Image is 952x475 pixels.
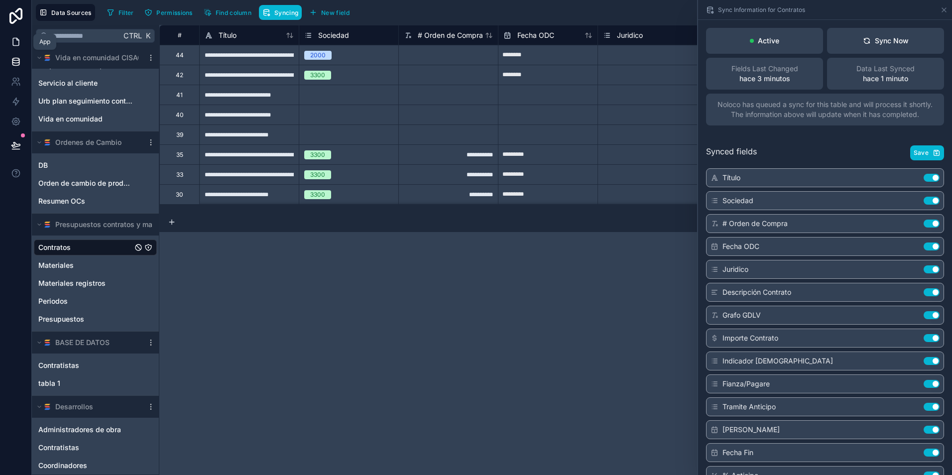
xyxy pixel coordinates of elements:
[36,4,95,21] button: Data Sources
[167,31,192,39] div: #
[722,356,833,366] span: Indicador [DEMOGRAPHIC_DATA]
[856,64,915,74] span: Data Last Synced
[306,5,353,20] button: New field
[418,30,483,40] span: # Orden de Compra
[39,38,50,46] div: App
[722,241,759,251] span: Fecha ODC
[103,5,137,20] button: Filter
[739,74,790,84] p: hace 3 minutos
[321,9,350,16] span: New field
[706,145,757,160] span: Synced fields
[722,448,753,458] span: Fecha Fin
[274,9,298,16] span: Syncing
[122,29,143,42] span: Ctrl
[259,5,306,20] a: Syncing
[722,287,791,297] span: Descripción Contrato
[200,5,255,20] button: Find column
[731,64,798,74] span: Fields Last Changed
[176,51,184,59] div: 44
[51,9,92,16] span: Data Sources
[722,379,770,389] span: Fianza/Pagare
[617,30,643,40] span: Juridico
[318,30,349,40] span: Sociedad
[176,111,184,119] div: 40
[176,191,183,199] div: 30
[176,71,183,79] div: 42
[219,30,237,40] span: Título
[176,131,183,139] div: 39
[863,74,908,84] p: hace 1 minuto
[216,9,251,16] span: Find column
[827,28,944,54] button: Sync Now
[718,6,805,14] span: Sync Information for Contratos
[310,71,325,80] div: 3300
[141,5,200,20] a: Permissions
[176,91,183,99] div: 41
[914,149,929,157] span: Save
[758,36,779,46] p: Active
[144,32,151,39] span: K
[156,9,192,16] span: Permissions
[722,219,788,229] span: # Orden de Compra
[119,9,134,16] span: Filter
[517,30,554,40] span: Fecha ODC
[863,36,909,46] div: Sync Now
[310,170,325,179] div: 3300
[310,190,325,199] div: 3300
[712,100,938,119] span: Noloco has queued a sync for this table and will process it shortly. The information above will u...
[722,425,780,435] span: [PERSON_NAME]
[722,264,748,274] span: Juridico
[259,5,302,20] button: Syncing
[910,145,944,160] button: Save
[310,51,326,60] div: 2000
[722,196,753,206] span: Sociedad
[722,173,740,183] span: Título
[176,151,183,159] div: 35
[310,150,325,159] div: 3300
[722,402,776,412] span: Tramite Anticipo
[176,171,183,179] div: 33
[722,333,778,343] span: Importe Contrato
[722,310,761,320] span: Grafo GDLV
[141,5,196,20] button: Permissions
